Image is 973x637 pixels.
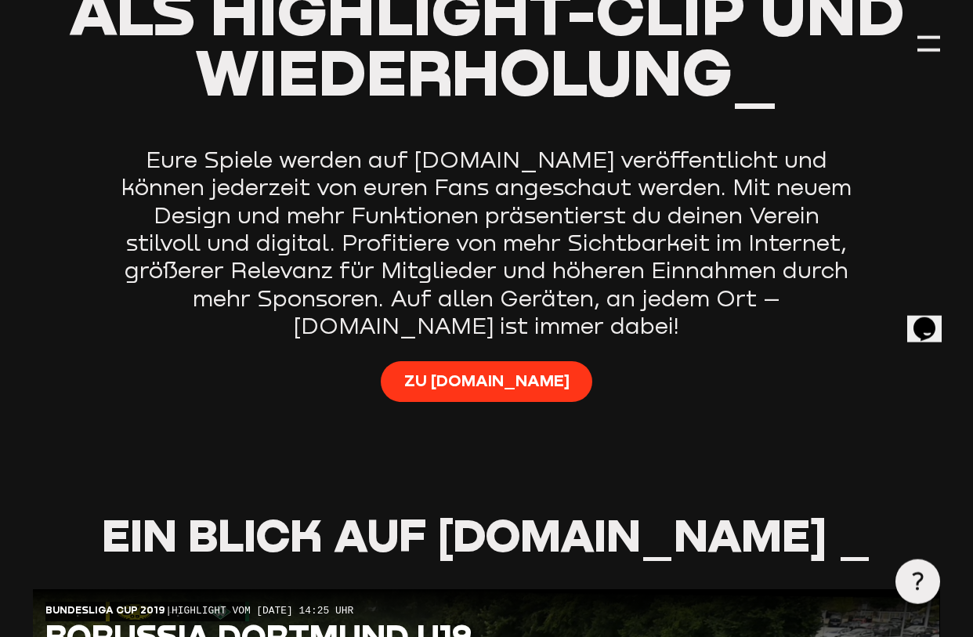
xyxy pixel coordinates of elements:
p: Eure Spiele werden auf [DOMAIN_NAME] veröffentlicht und können jederzeit von euren Fans angeschau... [114,146,859,339]
a: Zu [DOMAIN_NAME] [381,361,591,401]
span: [DOMAIN_NAME] _ [437,507,871,562]
iframe: chat widget [907,295,957,342]
span: Zu [DOMAIN_NAME] [404,369,570,391]
span: Ein Blick auf [102,507,426,562]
